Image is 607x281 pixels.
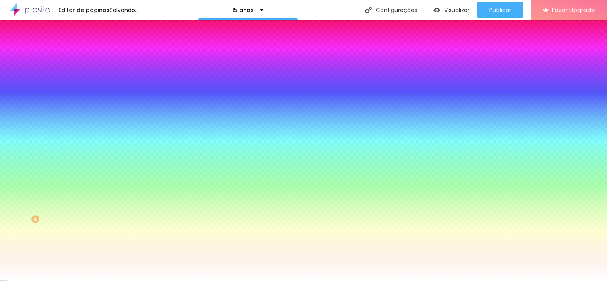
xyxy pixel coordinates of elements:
button: Visualizar [425,2,477,18]
span: Publicar [489,7,511,13]
div: Salvando... [110,7,139,13]
button: Publicar [477,2,523,18]
img: Icone [365,7,372,13]
img: view-1.svg [433,7,440,13]
span: Visualizar [444,7,470,13]
div: Editor de páginas [54,7,110,13]
p: 15 anos [232,7,254,13]
span: Fazer Upgrade [552,6,595,13]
